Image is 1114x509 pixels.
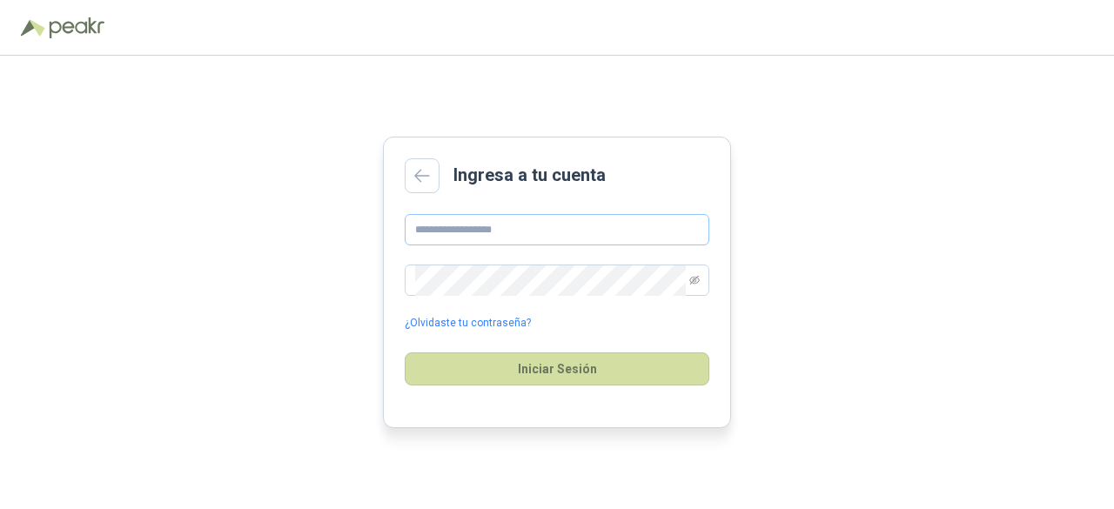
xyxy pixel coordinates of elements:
a: ¿Olvidaste tu contraseña? [405,315,531,332]
img: Logo [21,19,45,37]
span: eye-invisible [689,275,700,285]
img: Peakr [49,17,104,38]
button: Iniciar Sesión [405,352,709,385]
h2: Ingresa a tu cuenta [453,162,606,189]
